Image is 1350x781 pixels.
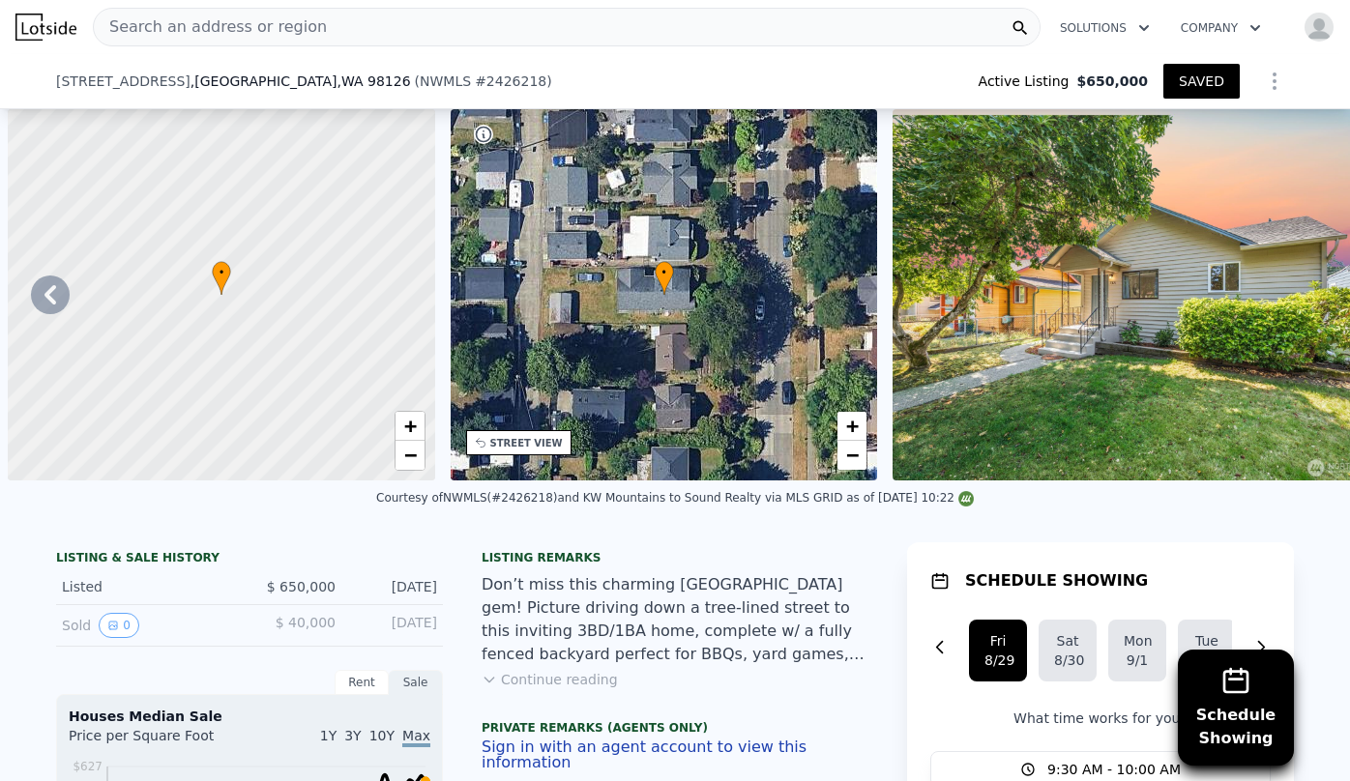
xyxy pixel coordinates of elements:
a: Zoom out [396,441,425,470]
span: [STREET_ADDRESS] [56,72,191,91]
a: Zoom out [837,441,866,470]
div: Listing remarks [482,550,868,565]
span: $ 650,000 [267,579,336,594]
div: 8/29 [984,651,1012,670]
span: , WA 98126 [337,73,410,89]
button: Show Options [1255,62,1294,101]
div: Sat [1054,631,1081,651]
span: NWMLS [420,73,471,89]
span: 9:30 AM - 10:00 AM [1047,760,1181,779]
div: Price per Square Foot [69,726,249,757]
span: 3Y [344,728,361,743]
div: Houses Median Sale [69,707,430,726]
a: Zoom in [837,412,866,441]
span: # 2426218 [475,73,546,89]
button: Sign in with an agent account to view this information [482,739,868,770]
span: $650,000 [1076,72,1148,91]
div: Don’t miss this charming [GEOGRAPHIC_DATA] gem! Picture driving down a tree-lined street to this ... [482,573,868,666]
span: 1Y [320,728,337,743]
div: Private Remarks (Agents Only) [482,720,868,739]
a: Zoom in [396,412,425,441]
button: View historical data [99,613,139,638]
button: Fri8/29 [969,620,1027,681]
div: Mon [1124,631,1151,651]
div: 9/1 [1124,651,1151,670]
button: Tue9/2 [1178,620,1236,681]
img: NWMLS Logo [958,491,974,506]
div: STREET VIEW [490,436,563,450]
div: Sold [62,613,234,638]
button: Solutions [1044,11,1165,45]
span: − [403,443,416,467]
div: [DATE] [351,613,437,638]
div: Rent [335,670,389,695]
div: Fri [984,631,1012,651]
div: Sale [389,670,443,695]
span: , [GEOGRAPHIC_DATA] [191,72,411,91]
span: Max [402,728,430,747]
span: $ 40,000 [276,615,336,630]
button: SAVED [1163,64,1240,99]
span: + [846,414,859,438]
span: • [655,264,674,281]
button: Continue reading [482,670,618,689]
div: Courtesy of NWMLS (#2426218) and KW Mountains to Sound Realty via MLS GRID as of [DATE] 10:22 [376,491,974,505]
div: Listed [62,577,234,596]
div: Tue [1193,631,1220,651]
span: Active Listing [979,72,1077,91]
span: • [212,264,231,281]
span: 10Y [369,728,395,743]
button: Mon9/1 [1108,620,1166,681]
span: Search an address or region [94,15,327,39]
img: Lotside [15,14,76,41]
h1: SCHEDULE SHOWING [965,569,1148,593]
div: 8/30 [1054,651,1081,670]
div: ( ) [415,72,552,91]
div: LISTING & SALE HISTORY [56,550,443,569]
div: • [212,261,231,295]
img: avatar [1304,12,1335,43]
tspan: $627 [73,760,103,773]
div: • [655,261,674,295]
p: What time works for you? [930,709,1271,728]
span: + [403,414,416,438]
button: ScheduleShowing [1178,650,1294,766]
div: [DATE] [351,577,437,596]
span: − [846,443,859,467]
button: Company [1165,11,1277,45]
button: Sat8/30 [1039,620,1097,681]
